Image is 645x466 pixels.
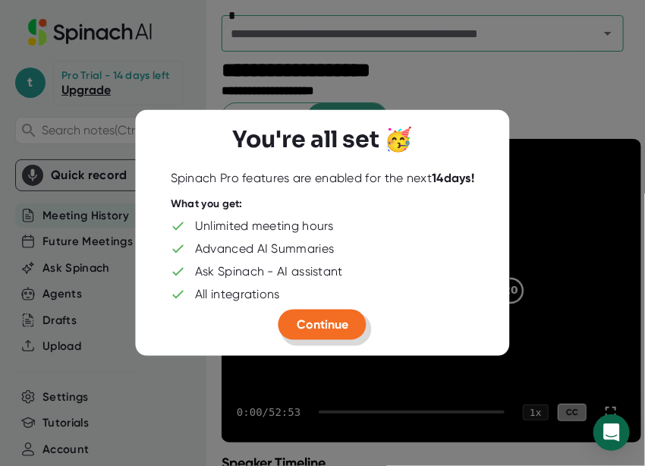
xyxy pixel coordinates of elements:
[432,171,474,185] b: 14 days!
[195,241,334,257] div: Advanced AI Summaries
[195,287,280,302] div: All integrations
[195,219,334,234] div: Unlimited meeting hours
[297,317,348,332] span: Continue
[233,126,413,153] h3: You're all set 🥳
[195,264,343,279] div: Ask Spinach - AI assistant
[171,197,243,211] div: What you get:
[171,171,475,186] div: Spinach Pro features are enabled for the next
[593,414,630,451] div: Open Intercom Messenger
[278,310,367,340] button: Continue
